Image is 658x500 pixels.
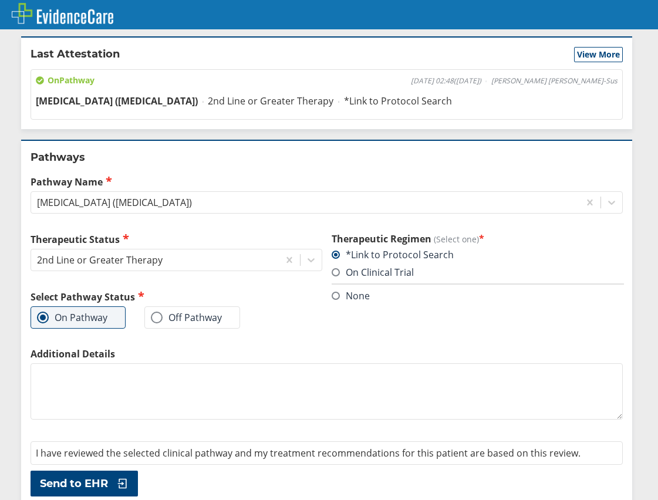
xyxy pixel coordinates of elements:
[37,196,192,209] div: [MEDICAL_DATA] ([MEDICAL_DATA])
[31,47,120,62] h2: Last Attestation
[332,289,370,302] label: None
[12,3,113,24] img: EvidenceCare
[31,290,322,303] h2: Select Pathway Status
[37,312,107,323] label: On Pathway
[36,447,581,460] span: I have reviewed the selected clinical pathway and my treatment recommendations for this patient a...
[31,150,623,164] h2: Pathways
[40,477,108,491] span: Send to EHR
[31,175,623,188] label: Pathway Name
[36,94,198,107] span: [MEDICAL_DATA] ([MEDICAL_DATA])
[332,232,623,245] h3: Therapeutic Regimen
[491,76,617,86] span: [PERSON_NAME] [PERSON_NAME]-Sus
[574,47,623,62] button: View More
[37,254,163,266] div: 2nd Line or Greater Therapy
[577,49,620,60] span: View More
[332,266,414,279] label: On Clinical Trial
[411,76,481,86] span: [DATE] 02:48 ( [DATE] )
[31,471,138,496] button: Send to EHR
[36,75,95,86] span: On Pathway
[332,248,454,261] label: *Link to Protocol Search
[151,312,222,323] label: Off Pathway
[434,234,479,245] span: (Select one)
[31,232,322,246] label: Therapeutic Status
[344,94,452,107] span: *Link to Protocol Search
[208,94,333,107] span: 2nd Line or Greater Therapy
[31,347,623,360] label: Additional Details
